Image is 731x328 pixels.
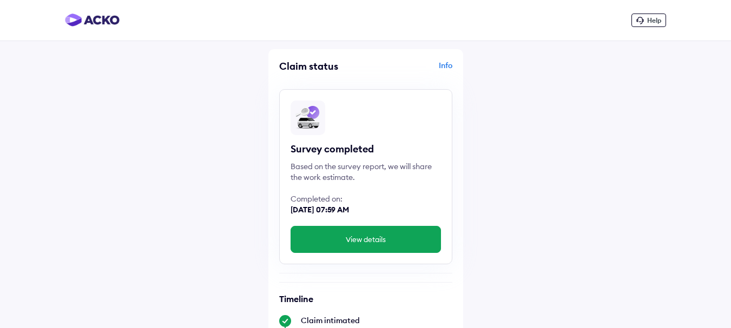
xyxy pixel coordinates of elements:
button: View details [291,226,441,253]
div: Claim status [279,60,363,72]
img: horizontal-gradient.png [65,14,120,26]
div: Claim intimated [301,315,452,326]
div: Survey completed [291,143,441,156]
div: Based on the survey report, we will share the work estimate. [291,161,441,183]
span: Help [647,16,661,24]
div: Completed on: [291,193,441,204]
div: Info [368,60,452,81]
div: [DATE] 07:59 AM [291,204,441,215]
h6: Timeline [279,293,452,304]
